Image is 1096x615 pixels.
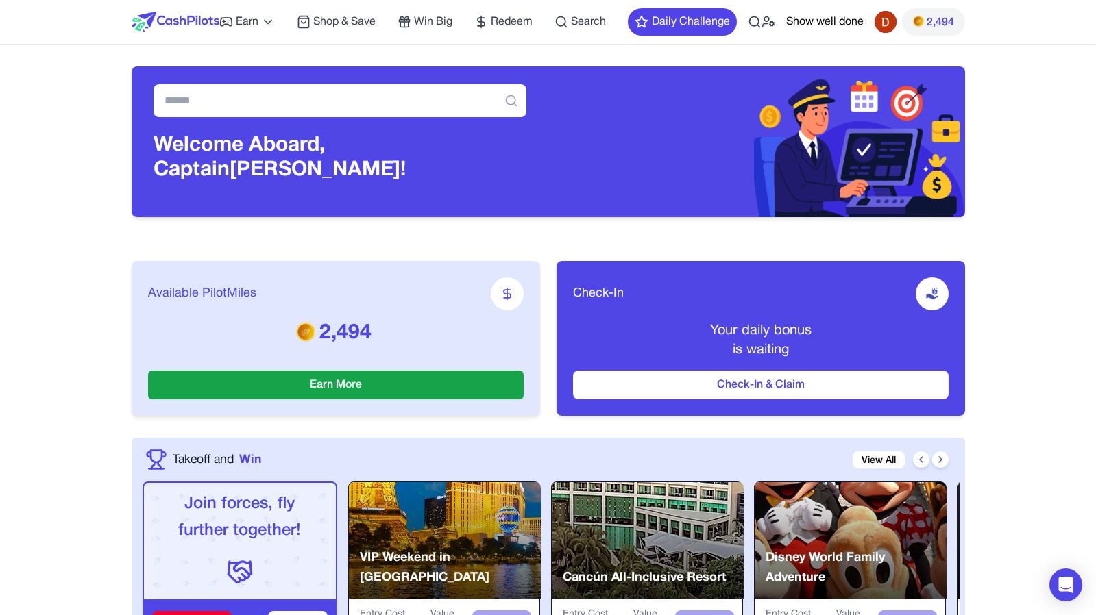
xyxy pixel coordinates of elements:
a: Win Big [398,14,452,30]
a: Search [555,14,606,30]
h3: Welcome Aboard, Captain [PERSON_NAME]! [154,134,526,183]
img: Header decoration [548,66,965,217]
img: CashPilots Logo [132,12,219,32]
a: View All [853,451,905,468]
span: is waiting [733,344,789,356]
span: Search [571,14,606,30]
a: Shop & Save [297,14,376,30]
p: Join forces, fly further together! [155,491,325,544]
span: Shop & Save [313,14,376,30]
a: Takeoff andWin [173,451,261,468]
a: Earn [219,14,275,30]
span: Available PilotMiles [148,284,256,303]
span: Check-In [573,284,624,303]
span: Takeoff and [173,451,234,468]
p: Disney World Family Adventure [766,548,947,588]
div: Open Intercom Messenger [1049,568,1082,601]
p: Your daily bonus [573,321,949,340]
img: PMs [296,322,315,341]
p: 2,494 [148,321,524,346]
p: VIP Weekend in [GEOGRAPHIC_DATA] [360,548,541,588]
a: Redeem [474,14,533,30]
button: Check-In & Claim [573,371,949,399]
img: receive-dollar [925,287,939,301]
span: Win [239,451,261,468]
button: Daily Challenge [628,8,737,36]
span: 2,494 [927,14,954,31]
img: PMs [913,16,924,27]
span: Win Big [414,14,452,30]
button: Show well done [786,14,864,30]
button: Earn More [148,371,524,399]
span: Earn [236,14,258,30]
span: Redeem [491,14,533,30]
p: Cancún All-Inclusive Resort [563,568,726,588]
button: PMs2,494 [902,8,965,36]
